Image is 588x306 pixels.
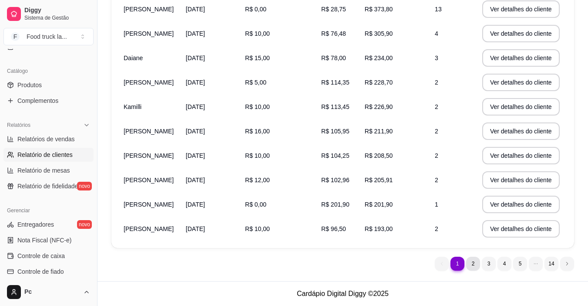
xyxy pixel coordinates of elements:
li: pagination item 3 [482,257,496,271]
span: Controle de fiado [17,267,64,276]
span: R$ 0,00 [245,6,266,13]
span: 2 [435,79,438,86]
span: [PERSON_NAME] [124,177,174,184]
a: Relatórios de vendas [3,132,94,146]
span: [PERSON_NAME] [124,79,174,86]
button: Ver detalhes do cliente [482,220,560,238]
li: pagination item 5 [513,257,527,271]
span: Complementos [17,96,58,105]
button: Ver detalhes do cliente [482,122,560,140]
span: 1 [435,201,438,208]
span: R$ 10,00 [245,152,270,159]
span: R$ 10,00 [245,225,270,232]
div: Catálogo [3,64,94,78]
span: R$ 305,90 [365,30,393,37]
a: DiggySistema de Gestão [3,3,94,24]
span: Controle de caixa [17,252,65,260]
a: Relatório de clientes [3,148,94,162]
div: Gerenciar [3,204,94,218]
span: [DATE] [186,152,205,159]
button: Ver detalhes do cliente [482,196,560,213]
a: Controle de caixa [3,249,94,263]
nav: pagination navigation [430,252,578,275]
span: [PERSON_NAME] [124,201,174,208]
span: R$ 105,95 [321,128,349,135]
button: Ver detalhes do cliente [482,0,560,18]
span: R$ 234,00 [365,54,393,61]
a: Entregadoresnovo [3,218,94,231]
span: R$ 16,00 [245,128,270,135]
span: Relatórios [7,122,30,129]
span: [DATE] [186,6,205,13]
span: Produtos [17,81,42,89]
span: 3 [435,54,438,61]
span: [DATE] [186,225,205,232]
span: R$ 205,91 [365,177,393,184]
span: R$ 28,75 [321,6,346,13]
span: 13 [435,6,442,13]
button: Ver detalhes do cliente [482,25,560,42]
span: R$ 96,50 [321,225,346,232]
span: R$ 201,90 [321,201,349,208]
button: Select a team [3,28,94,45]
span: [PERSON_NAME] [124,30,174,37]
span: R$ 373,80 [365,6,393,13]
span: [DATE] [186,79,205,86]
span: R$ 0,00 [245,201,266,208]
span: R$ 228,70 [365,79,393,86]
span: Entregadores [17,220,54,229]
span: [DATE] [186,201,205,208]
span: F [11,32,20,41]
span: [PERSON_NAME] [124,152,174,159]
a: Relatório de mesas [3,163,94,177]
li: pagination item 1 active [450,257,464,271]
span: Relatório de fidelidade [17,182,78,190]
span: [DATE] [186,177,205,184]
button: Ver detalhes do cliente [482,98,560,116]
a: Complementos [3,94,94,108]
span: [DATE] [186,30,205,37]
footer: Cardápio Digital Diggy © 2025 [97,281,588,306]
span: R$ 113,45 [321,103,349,110]
button: Ver detalhes do cliente [482,74,560,91]
span: R$ 226,90 [365,103,393,110]
span: R$ 10,00 [245,30,270,37]
span: Sistema de Gestão [24,14,90,21]
span: [PERSON_NAME] [124,6,174,13]
span: R$ 102,96 [321,177,349,184]
button: Ver detalhes do cliente [482,147,560,164]
a: Nota Fiscal (NFC-e) [3,233,94,247]
button: Ver detalhes do cliente [482,171,560,189]
li: next page button [560,257,574,271]
span: R$ 104,25 [321,152,349,159]
span: R$ 78,00 [321,54,346,61]
span: Relatório de clientes [17,150,73,159]
span: 2 [435,103,438,110]
span: [DATE] [186,128,205,135]
button: Ver detalhes do cliente [482,49,560,67]
span: [PERSON_NAME] [124,128,174,135]
span: Pc [24,288,80,296]
span: R$ 10,00 [245,103,270,110]
span: R$ 211,90 [365,128,393,135]
span: 2 [435,177,438,184]
span: 2 [435,152,438,159]
span: R$ 193,00 [365,225,393,232]
span: 4 [435,30,438,37]
span: Kamilli [124,103,141,110]
span: R$ 12,00 [245,177,270,184]
span: R$ 76,48 [321,30,346,37]
a: Produtos [3,78,94,92]
span: R$ 15,00 [245,54,270,61]
span: 2 [435,128,438,135]
span: Nota Fiscal (NFC-e) [17,236,71,245]
span: R$ 201,90 [365,201,393,208]
div: Food truck la ... [27,32,67,41]
span: 2 [435,225,438,232]
span: [PERSON_NAME] [124,225,174,232]
button: Pc [3,282,94,303]
span: Daiane [124,54,143,61]
span: R$ 208,50 [365,152,393,159]
span: Diggy [24,7,90,14]
li: dots element [529,257,543,271]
